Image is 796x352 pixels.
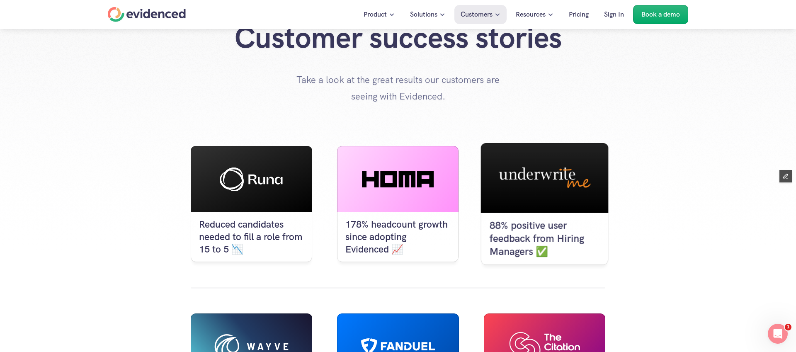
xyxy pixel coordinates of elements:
[563,5,595,24] a: Pricing
[598,5,630,24] a: Sign In
[232,20,564,55] h1: Customer success stories
[337,146,459,262] a: 178% headcount growth since adopting Evidenced 📈
[768,324,788,344] iframe: Intercom live chat
[364,9,387,20] p: Product
[481,143,608,265] a: 88% positive user feedback from Hiring Managers ✅
[191,146,312,262] a: Reduced candidates needed to fill a role from 15 to 5 📉
[641,9,680,20] p: Book a demo
[345,218,450,256] p: 178% headcount growth since adopting Evidenced 📈
[633,5,688,24] a: Book a demo
[779,170,792,182] button: Edit Framer Content
[294,72,502,104] p: Take a look at the great results our customers are seeing with Evidenced.
[461,9,493,20] p: Customers
[108,7,186,22] a: Home
[489,219,599,258] p: 88% positive user feedback from Hiring Managers ✅
[569,9,589,20] p: Pricing
[410,9,437,20] p: Solutions
[516,9,546,20] p: Resources
[785,324,791,330] span: 1
[604,9,624,20] p: Sign In
[199,218,304,256] p: Reduced candidates needed to fill a role from 15 to 5 📉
